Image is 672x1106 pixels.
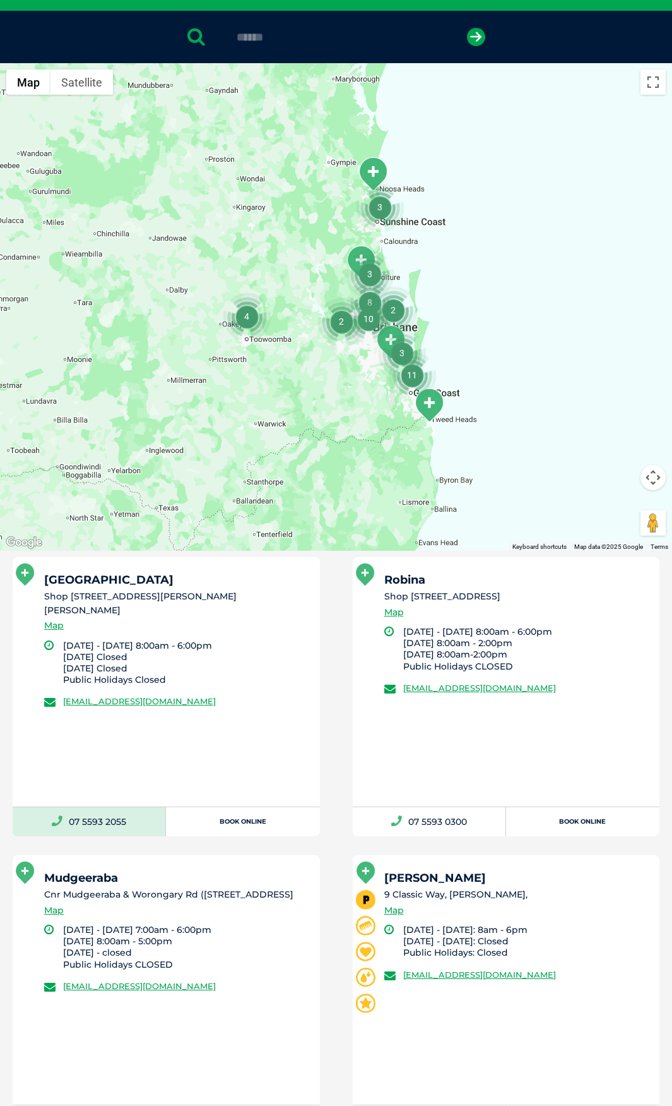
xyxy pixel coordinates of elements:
[44,574,309,586] h5: [GEOGRAPHIC_DATA]
[384,605,404,620] a: Map
[44,903,64,918] a: Map
[346,279,394,327] div: 8
[640,69,666,95] button: Toggle fullscreen view
[223,292,271,340] div: 4
[384,872,649,884] h5: [PERSON_NAME]
[640,465,666,490] button: Map camera controls
[403,626,649,672] li: [DATE] - [DATE] 8:00am - 6:00pm [DATE] 8:00am - 2:00pm [DATE] 8:00am-2:00pm Public Holidays CLOSED
[63,981,216,991] a: [EMAIL_ADDRESS][DOMAIN_NAME]
[166,807,319,836] a: Book Online
[384,903,404,918] a: Map
[3,534,45,551] img: Google
[413,388,445,423] div: Tweed Heads
[3,534,45,551] a: Open this area in Google Maps (opens a new window)
[403,970,556,980] a: [EMAIL_ADDRESS][DOMAIN_NAME]
[44,590,309,617] li: Shop [STREET_ADDRESS][PERSON_NAME][PERSON_NAME]
[345,295,392,343] div: 10
[512,543,567,551] button: Keyboard shortcuts
[6,69,50,95] button: Show street map
[369,286,417,334] div: 2
[353,807,506,836] a: 07 5593 0300
[384,590,649,603] li: Shop [STREET_ADDRESS]
[44,618,64,633] a: Map
[345,245,377,280] div: Morayfield
[651,543,668,550] a: Terms
[384,574,649,586] h5: Robina
[44,888,309,901] li: Cnr Mudgeeraba & Worongary Rd ([STREET_ADDRESS]
[13,807,166,836] a: 07 5593 2055
[403,683,556,693] a: [EMAIL_ADDRESS][DOMAIN_NAME]
[403,924,649,959] li: [DATE] - [DATE]: 8am - 6pm [DATE] - [DATE]: Closed ﻿Public Holidays: ﻿Closed
[356,183,404,231] div: 3
[63,696,216,706] a: [EMAIL_ADDRESS][DOMAIN_NAME]
[506,807,659,836] a: Book Online
[388,351,436,399] div: 11
[44,872,309,884] h5: Mudgeeraba
[357,157,389,191] div: Noosa Civic
[640,510,666,536] button: Drag Pegman onto the map to open Street View
[647,57,660,70] button: Search
[317,298,365,346] div: 2
[346,250,394,298] div: 3
[50,69,113,95] button: Show satellite imagery
[378,329,426,377] div: 3
[384,888,649,901] li: 9 Classic Way, [PERSON_NAME],
[63,924,309,970] li: [DATE] - [DATE] 7:00am - 6:00pm [DATE] 8:00am - 5:00pm [DATE] - closed Public Holidays CLOSED
[63,640,309,686] li: [DATE] - [DATE] 8:00am - 6:00pm [DATE] Closed [DATE] Closed Public Holidays Closed
[574,543,643,550] span: Map data ©2025 Google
